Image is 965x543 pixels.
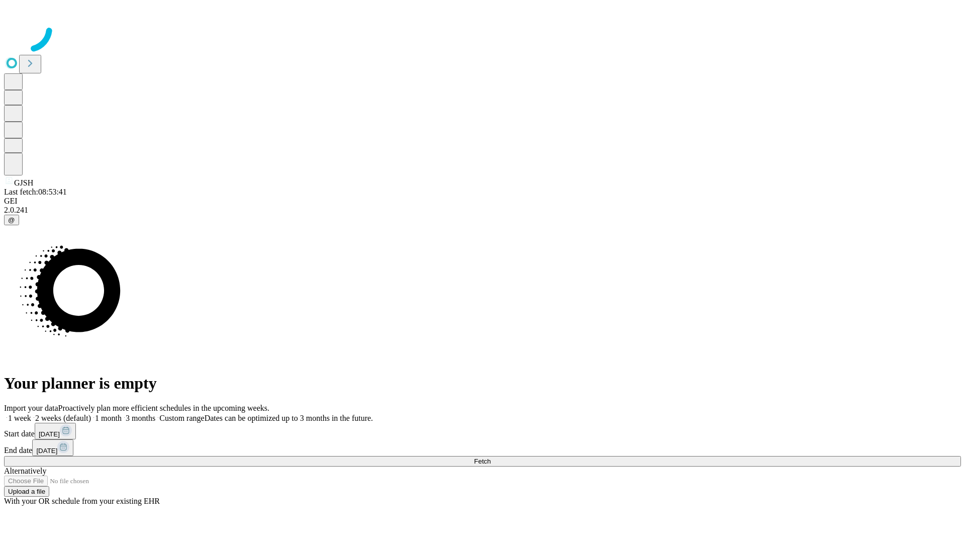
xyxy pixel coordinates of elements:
[4,206,961,215] div: 2.0.241
[4,374,961,393] h1: Your planner is empty
[39,430,60,438] span: [DATE]
[4,215,19,225] button: @
[58,404,269,412] span: Proactively plan more efficient schedules in the upcoming weeks.
[4,423,961,439] div: Start date
[159,414,204,422] span: Custom range
[8,414,31,422] span: 1 week
[4,188,67,196] span: Last fetch: 08:53:41
[8,216,15,224] span: @
[4,497,160,505] span: With your OR schedule from your existing EHR
[205,414,373,422] span: Dates can be optimized up to 3 months in the future.
[4,439,961,456] div: End date
[4,197,961,206] div: GEI
[36,447,57,455] span: [DATE]
[126,414,155,422] span: 3 months
[4,456,961,467] button: Fetch
[32,439,73,456] button: [DATE]
[4,467,46,475] span: Alternatively
[4,486,49,497] button: Upload a file
[14,178,33,187] span: GJSH
[474,458,491,465] span: Fetch
[4,404,58,412] span: Import your data
[35,414,91,422] span: 2 weeks (default)
[95,414,122,422] span: 1 month
[35,423,76,439] button: [DATE]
